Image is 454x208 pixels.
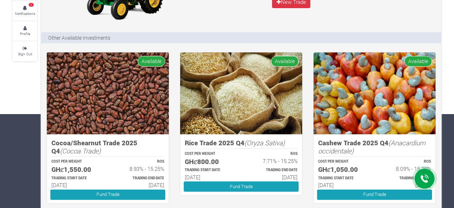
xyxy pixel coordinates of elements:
[381,159,431,164] p: ROS
[12,1,37,21] a: 2 Notifications
[50,190,165,200] a: Fund Trade
[248,158,298,164] h6: 7.71% - 15.25%
[51,182,101,188] h6: [DATE]
[248,174,298,180] h6: [DATE]
[60,146,101,155] i: (Cocoa Trade)
[180,52,302,134] img: growforme image
[114,159,164,164] p: ROS
[114,176,164,181] p: Estimated Trading End Date
[314,52,436,134] img: growforme image
[248,168,298,173] p: Estimated Trading End Date
[317,190,432,200] a: Fund Trade
[138,56,165,66] span: Available
[185,158,235,166] h5: GHȼ800.00
[114,182,164,188] h6: [DATE]
[404,56,432,66] span: Available
[184,181,299,192] a: Fund Trade
[51,139,164,155] h5: Cocoa/Shearnut Trade 2025 Q4
[318,176,368,181] p: Estimated Trading Start Date
[48,34,110,41] p: Other Available Investments
[51,159,101,164] p: COST PER WEIGHT
[381,176,431,181] p: Estimated Trading End Date
[185,151,235,157] p: COST PER WEIGHT
[318,138,426,155] i: (Anacardium occidentale)
[114,165,164,172] h6: 8.93% - 15.25%
[185,174,235,180] h6: [DATE]
[29,3,34,7] span: 2
[18,51,32,56] small: Sign Out
[318,159,368,164] p: COST PER WEIGHT
[318,139,431,155] h5: Cashew Trade 2025 Q4
[20,31,30,36] small: Profile
[185,139,298,147] h5: Rice Trade 2025 Q4
[318,182,368,188] h6: [DATE]
[51,165,101,174] h5: GHȼ1,550.00
[12,41,37,61] a: Sign Out
[12,21,37,41] a: Profile
[381,182,431,188] h6: [DATE]
[248,151,298,157] p: ROS
[185,168,235,173] p: Estimated Trading Start Date
[381,165,431,172] h6: 8.09% - 15.28%
[51,176,101,181] p: Estimated Trading Start Date
[47,52,169,134] img: growforme image
[244,138,285,147] i: (Oryza Sativa)
[15,11,35,16] small: Notifications
[318,165,368,174] h5: GHȼ1,050.00
[271,56,299,66] span: Available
